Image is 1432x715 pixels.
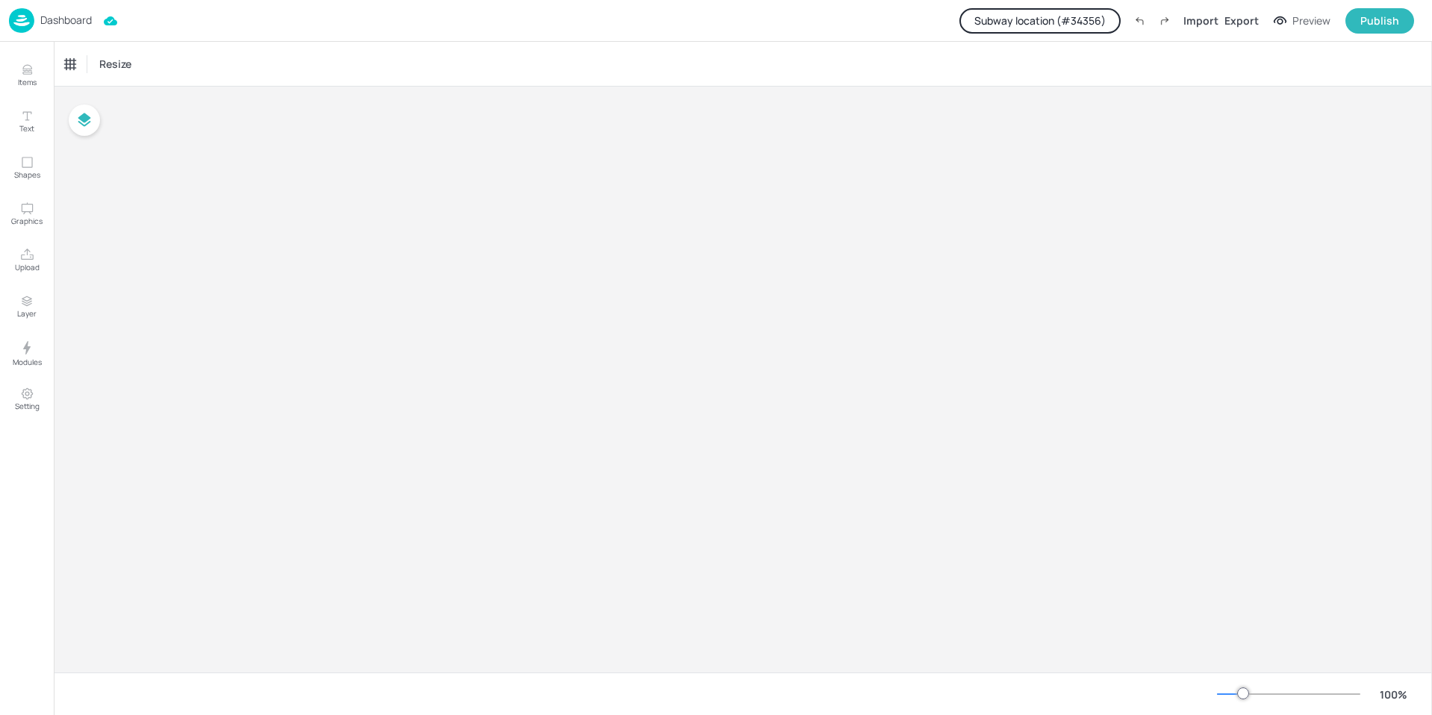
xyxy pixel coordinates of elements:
button: Subway location (#34356) [959,8,1121,34]
span: Resize [96,56,134,72]
img: logo-86c26b7e.jpg [9,8,34,33]
button: Preview [1265,10,1339,32]
div: 100 % [1375,687,1411,702]
p: Dashboard [40,15,92,25]
div: Import [1183,13,1218,28]
div: Preview [1292,13,1330,29]
button: Publish [1345,8,1414,34]
label: Undo (Ctrl + Z) [1127,8,1152,34]
div: Publish [1360,13,1399,29]
div: Export [1224,13,1259,28]
label: Redo (Ctrl + Y) [1152,8,1177,34]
